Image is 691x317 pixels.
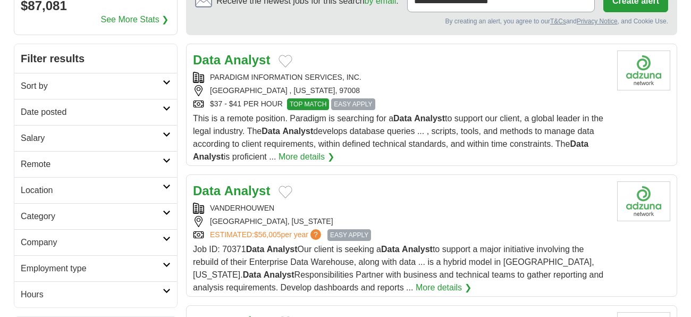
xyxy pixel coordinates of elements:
[193,203,609,214] div: VANDERHOUWEN
[21,106,163,119] h2: Date posted
[279,186,292,198] button: Add to favorite jobs
[262,127,280,136] strong: Data
[414,114,445,123] strong: Analyst
[243,270,262,279] strong: Data
[617,51,670,90] img: Company logo
[193,216,609,227] div: [GEOGRAPHIC_DATA], [US_STATE]
[21,210,163,223] h2: Category
[14,229,177,255] a: Company
[193,72,609,83] div: PARADIGM INFORMATION SERVICES, INC.
[193,114,603,161] span: This is a remote position. Paradigm is searching for a to support our client, a global leader in ...
[577,18,618,25] a: Privacy Notice
[21,236,163,249] h2: Company
[210,229,323,241] a: ESTIMATED:$56,005per year?
[14,125,177,151] a: Salary
[21,80,163,93] h2: Sort by
[14,177,177,203] a: Location
[267,245,298,254] strong: Analyst
[14,73,177,99] a: Sort by
[21,132,163,145] h2: Salary
[279,55,292,68] button: Add to favorite jobs
[193,152,224,161] strong: Analyst
[14,255,177,281] a: Employment type
[193,53,270,67] a: Data Analyst
[14,99,177,125] a: Date posted
[193,53,221,67] strong: Data
[21,184,163,197] h2: Location
[381,245,400,254] strong: Data
[224,53,271,67] strong: Analyst
[402,245,433,254] strong: Analyst
[331,98,375,110] span: EASY APPLY
[282,127,313,136] strong: Analyst
[21,158,163,171] h2: Remote
[14,151,177,177] a: Remote
[21,262,163,275] h2: Employment type
[14,203,177,229] a: Category
[193,85,609,96] div: [GEOGRAPHIC_DATA] , [US_STATE], 97008
[287,98,329,110] span: TOP MATCH
[570,139,588,148] strong: Data
[193,245,603,292] span: Job ID: 70371 Our client is seeking a to support a major initiative involving the rebuild of thei...
[246,245,265,254] strong: Data
[14,44,177,73] h2: Filter results
[193,98,609,110] div: $37 - $41 PER HOUR
[193,183,221,198] strong: Data
[393,114,412,123] strong: Data
[327,229,371,241] span: EASY APPLY
[416,281,471,294] a: More details ❯
[193,183,270,198] a: Data Analyst
[617,181,670,221] img: Company logo
[310,229,321,240] span: ?
[195,16,668,26] div: By creating an alert, you agree to our and , and Cookie Use.
[101,13,169,26] a: See More Stats ❯
[21,288,163,301] h2: Hours
[279,151,334,163] a: More details ❯
[264,270,294,279] strong: Analyst
[224,183,271,198] strong: Analyst
[14,281,177,307] a: Hours
[254,230,281,239] span: $56,005
[550,18,566,25] a: T&Cs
